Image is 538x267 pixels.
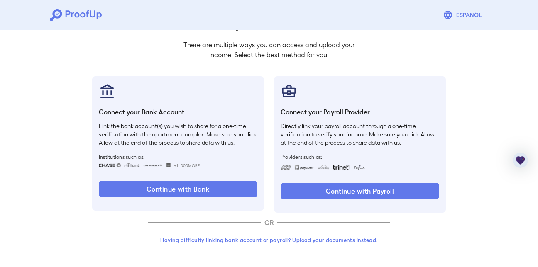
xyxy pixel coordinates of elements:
h6: Connect your Payroll Provider [281,107,439,117]
img: bankOfAmerica.svg [143,163,163,167]
span: +11,000 More [174,162,200,169]
button: Espanõl [440,7,488,23]
img: workday.svg [318,165,330,170]
button: Continue with Payroll [281,183,439,199]
img: payrollProvider.svg [281,83,297,100]
img: bankAccount.svg [99,83,115,100]
img: paycom.svg [294,165,314,170]
span: Providers such as: [281,153,439,160]
img: wellsfargo.svg [166,163,171,167]
h6: Connect your Bank Account [99,107,257,117]
img: chase.svg [99,163,121,167]
img: trinet.svg [333,165,350,170]
p: There are multiple ways you can access and upload your income. Select the best method for you. [177,40,361,60]
img: citibank.svg [124,163,140,167]
p: Directly link your payroll account through a one-time verification to verify your income. Make su... [281,122,439,147]
p: Link the bank account(s) you wish to share for a one-time verification with the apartment complex... [99,122,257,147]
button: Continue with Bank [99,181,257,197]
img: adp.svg [281,165,291,170]
p: OR [261,218,277,228]
img: paycon.svg [353,165,366,170]
span: Institutions such as: [99,153,257,160]
button: Having difficulty linking bank account or payroll? Upload your documents instead. [148,233,390,248]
